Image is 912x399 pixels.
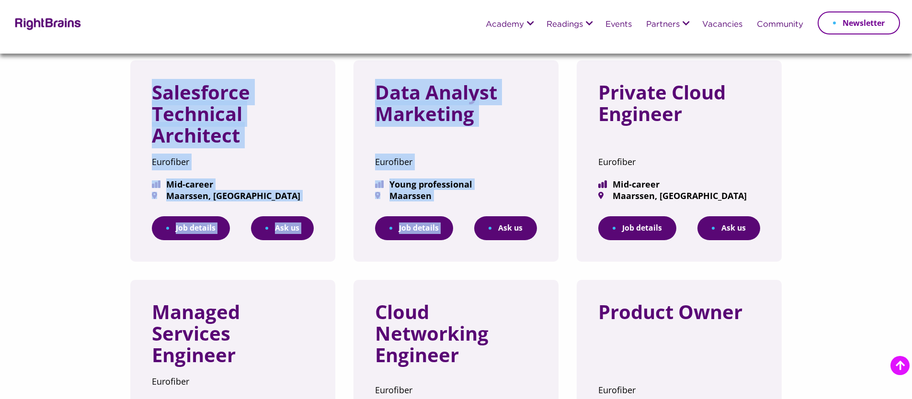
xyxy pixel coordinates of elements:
[757,21,803,29] a: Community
[375,301,537,373] h3: Cloud Networking Engineer
[12,16,81,30] img: Rightbrains
[547,21,583,29] a: Readings
[702,21,742,29] a: Vacancies
[375,82,537,132] h3: Data Analyst Marketing
[598,301,760,330] h3: Product Owner
[598,180,760,188] span: Mid-career
[152,216,230,241] a: Job details
[598,382,760,399] p: Eurofiber
[598,154,760,170] p: Eurofiber
[152,154,314,170] p: Eurofiber
[375,216,453,241] a: Job details
[152,373,314,390] p: Eurofiber
[251,216,314,241] button: Ask us
[605,21,632,29] a: Events
[152,82,314,153] h3: Salesforce Technical Architect
[375,382,537,399] p: Eurofiber
[598,191,760,200] span: Maarssen, [GEOGRAPHIC_DATA]
[598,216,676,241] a: Job details
[152,191,314,200] span: Maarssen, [GEOGRAPHIC_DATA]
[697,216,760,241] button: Ask us
[474,216,537,241] button: Ask us
[375,180,537,188] span: Young professional
[646,21,680,29] a: Partners
[818,11,900,34] a: Newsletter
[152,301,314,373] h3: Managed Services Engineer
[375,154,537,170] p: Eurofiber
[598,82,760,132] h3: Private Cloud Engineer
[152,180,314,188] span: Mid-career
[375,191,537,200] span: Maarssen
[486,21,524,29] a: Academy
